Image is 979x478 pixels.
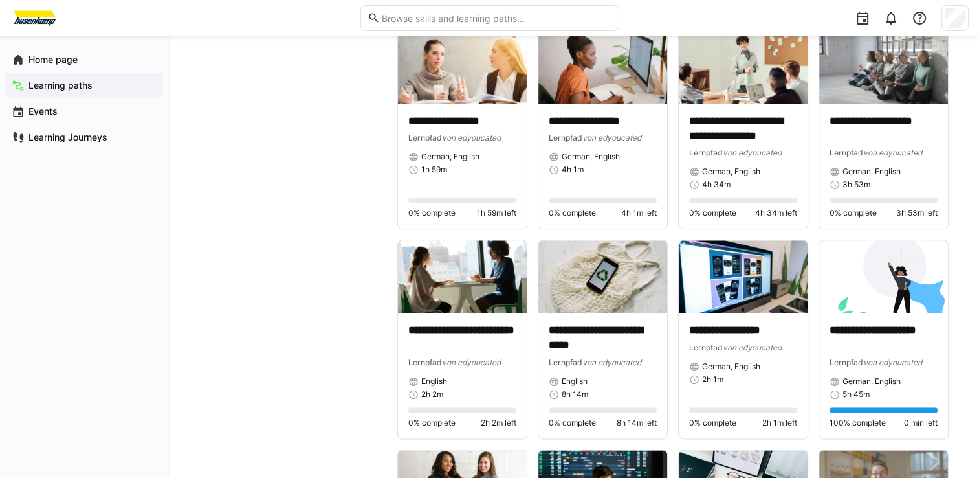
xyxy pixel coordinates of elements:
span: Lernpfad [830,148,863,157]
span: von edyoucated [863,148,922,157]
span: 0 min left [904,418,938,428]
span: von edyoucated [582,358,641,367]
span: 2h 2m [421,389,443,400]
span: 0% complete [549,208,596,218]
span: Lernpfad [830,358,863,367]
span: 2h 2m left [481,418,516,428]
span: von edyoucated [723,343,782,352]
img: image [538,240,667,313]
span: Lernpfad [549,133,582,142]
span: German, English [842,166,901,177]
span: 2h 1m left [762,418,797,428]
span: 1h 59m [421,165,447,175]
img: image [679,240,808,313]
span: English [562,376,588,387]
span: 8h 14m left [617,418,657,428]
span: Lernpfad [408,358,442,367]
font: Learning Journeys [28,131,107,142]
span: von edyoucated [582,133,641,142]
span: 0% complete [689,208,736,218]
span: 5h 45m [842,389,870,400]
span: 100% complete [830,418,886,428]
span: 4h 34m [702,179,731,190]
span: 4h 1m [562,165,584,175]
span: 0% complete [549,418,596,428]
span: von edyoucated [863,358,922,367]
img: image [398,31,527,104]
span: Lernpfad [689,343,723,352]
span: 4h 1m left [621,208,657,218]
span: Lernpfad [408,133,442,142]
span: 0% complete [830,208,877,218]
font: Learning paths [28,80,93,91]
span: Lernpfad [689,148,723,157]
span: English [421,376,447,387]
span: German, English [702,166,760,177]
span: 1h 59m left [477,208,516,218]
span: 0% complete [408,208,456,218]
span: German, English [562,152,620,162]
span: 8h 14m [562,389,588,400]
img: image [538,31,667,104]
input: Browse skills and learning paths... [380,12,611,24]
span: 4h 34m left [755,208,797,218]
span: 3h 53m [842,179,870,190]
span: German, English [842,376,901,387]
span: 2h 1m [702,374,723,385]
span: Lernpfad [549,358,582,367]
span: 0% complete [408,418,456,428]
img: image [819,31,948,104]
img: image [819,240,948,313]
img: image [679,31,808,104]
span: von edyoucated [723,148,782,157]
img: image [398,240,527,313]
font: Home page [28,54,78,65]
span: von edyoucated [442,133,501,142]
span: von edyoucated [442,358,501,367]
span: German, English [702,361,760,372]
span: 3h 53m left [896,208,938,218]
span: 0% complete [689,418,736,428]
font: Events [28,106,58,117]
span: German, English [421,152,479,162]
